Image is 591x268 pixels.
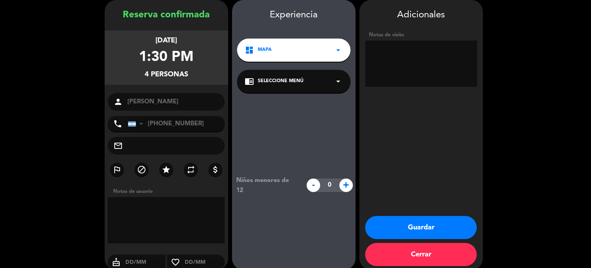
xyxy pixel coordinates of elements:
div: Adicionales [365,8,477,23]
input: DD/MM [125,258,166,267]
div: Experiencia [232,8,356,23]
i: cake [108,258,125,267]
i: star [162,165,171,174]
div: Reserva confirmada [105,8,228,23]
div: [DATE] [155,35,177,46]
i: arrow_drop_down [334,46,343,55]
i: phone [113,119,122,128]
span: - [307,179,320,192]
i: dashboard [245,46,254,55]
div: Notas de usuario [109,187,228,196]
div: Argentina: +54 [128,116,146,131]
div: 1:30 PM [139,46,194,69]
i: attach_money [211,165,220,174]
i: mail_outline [114,141,123,150]
button: Guardar [365,216,477,239]
div: 4 personas [145,69,188,80]
i: repeat [186,165,195,174]
button: Cerrar [365,243,477,266]
i: person [114,97,123,106]
span: + [339,179,353,192]
i: outlined_flag [112,165,122,174]
i: arrow_drop_down [334,77,343,86]
i: favorite_border [167,258,184,267]
div: Niños menores de 12 [230,175,302,196]
i: chrome_reader_mode [245,77,254,86]
span: Mapa [258,46,272,54]
div: Notas de visita [365,31,477,39]
i: block [137,165,146,174]
span: Seleccione Menú [258,78,304,85]
input: DD/MM [184,258,225,267]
